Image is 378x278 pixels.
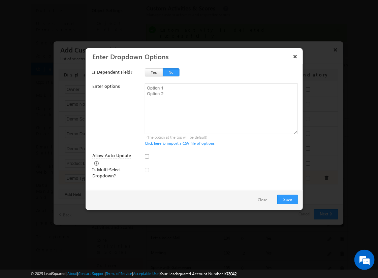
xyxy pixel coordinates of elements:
[92,83,120,89] span: Enter options
[35,35,113,44] div: Leave a message
[147,134,300,140] div: (The option at the top will be default)
[92,152,131,159] span: Allow Auto Update
[160,271,237,276] span: Your Leadsquared Account Number is
[99,207,122,216] em: Submit
[92,167,121,178] span: Is Multi-Select Dropdown?
[92,69,132,75] span: Is Dependent Field?
[133,271,159,276] a: Acceptable Use
[111,3,127,20] div: Minimize live chat window
[163,68,180,76] button: No
[145,68,163,76] button: Yes
[226,271,237,276] span: 78042
[92,50,301,62] h3: Enter Dropdown Options
[31,271,237,277] span: © 2025 LeadSquared | | | | |
[78,271,105,276] a: Contact Support
[67,271,77,276] a: About
[106,271,132,276] a: Terms of Service
[277,195,298,204] button: Save
[145,140,298,146] div: Click here to import a CSV file of options
[290,50,301,62] button: ×
[11,35,28,44] img: d_60004797649_company_0_60004797649
[251,195,274,205] button: Close
[9,62,123,202] textarea: Type your message and click 'Submit'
